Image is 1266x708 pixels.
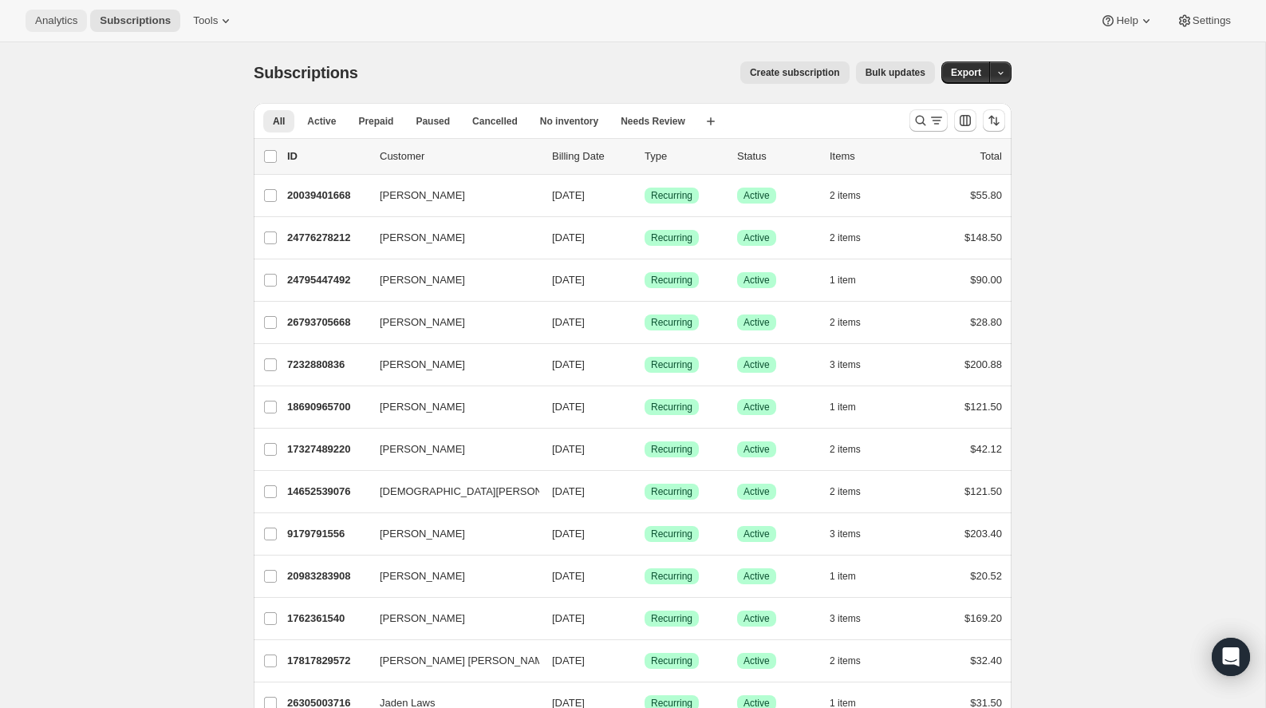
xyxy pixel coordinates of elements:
button: Bulk updates [856,61,935,84]
button: [PERSON_NAME] [370,437,530,462]
span: Paused [416,115,450,128]
span: Recurring [651,655,692,667]
button: [PERSON_NAME] [PERSON_NAME] [370,648,530,674]
span: Recurring [651,231,692,244]
div: 9179791556[PERSON_NAME][DATE]SuccessRecurringSuccessActive3 items$203.40 [287,523,1002,545]
p: 24776278212 [287,230,367,246]
p: 20039401668 [287,188,367,204]
p: 9179791556 [287,526,367,542]
span: Active [743,612,770,625]
p: Status [737,148,817,164]
span: 1 item [830,401,856,413]
p: 20983283908 [287,568,367,584]
p: 24795447492 [287,272,367,288]
span: [DATE] [552,401,585,413]
span: Subscriptions [100,14,171,27]
button: Customize table column order and visibility [954,109,976,132]
button: Create subscription [740,61,850,84]
div: Open Intercom Messenger [1212,638,1250,676]
span: $20.52 [970,570,1002,582]
span: [DATE] [552,274,585,286]
div: 17327489220[PERSON_NAME][DATE]SuccessRecurringSuccessActive2 items$42.12 [287,438,1002,461]
button: [PERSON_NAME] [370,183,530,208]
span: 2 items [830,485,861,498]
div: 18690965700[PERSON_NAME][DATE]SuccessRecurringSuccessActive1 item$121.50 [287,396,1002,418]
div: 7232880836[PERSON_NAME][DATE]SuccessRecurringSuccessActive3 items$200.88 [287,354,1002,376]
span: [DATE] [552,358,585,370]
button: [PERSON_NAME] [370,352,530,378]
span: $200.88 [964,358,1002,370]
span: 2 items [830,189,861,202]
div: 24776278212[PERSON_NAME][DATE]SuccessRecurringSuccessActive2 items$148.50 [287,227,1002,249]
div: 20039401668[PERSON_NAME][DATE]SuccessRecurringSuccessActive2 items$55.80 [287,184,1002,207]
span: Active [743,401,770,413]
span: 3 items [830,612,861,625]
span: Recurring [651,485,692,498]
span: Active [743,485,770,498]
span: $28.80 [970,316,1002,328]
span: [DATE] [552,231,585,243]
span: Recurring [651,358,692,371]
span: Active [743,189,770,202]
button: [DEMOGRAPHIC_DATA][PERSON_NAME] [370,479,530,504]
p: 7232880836 [287,357,367,373]
span: Active [743,443,770,456]
span: [DATE] [552,189,585,201]
span: $55.80 [970,189,1002,201]
span: Active [307,115,336,128]
span: Recurring [651,316,692,329]
p: Customer [380,148,539,164]
span: $203.40 [964,528,1002,540]
button: Analytics [26,10,87,32]
span: [PERSON_NAME] [380,188,465,204]
button: 3 items [830,607,878,630]
button: Sort the results [983,109,1005,132]
span: Recurring [651,401,692,413]
button: Export [941,61,991,84]
span: [PERSON_NAME] [380,399,465,415]
span: $121.50 [964,485,1002,497]
span: [PERSON_NAME] [380,526,465,542]
button: 1 item [830,396,874,418]
span: Settings [1193,14,1231,27]
span: Recurring [651,443,692,456]
span: [PERSON_NAME] [380,357,465,373]
span: [PERSON_NAME] [380,230,465,246]
span: Active [743,358,770,371]
div: 26793705668[PERSON_NAME][DATE]SuccessRecurringSuccessActive2 items$28.80 [287,311,1002,334]
span: All [273,115,285,128]
span: 1 item [830,274,856,287]
div: 24795447492[PERSON_NAME][DATE]SuccessRecurringSuccessActive1 item$90.00 [287,269,1002,291]
span: Active [743,570,770,583]
span: [DATE] [552,316,585,328]
span: 2 items [830,316,861,329]
span: $90.00 [970,274,1002,286]
p: Billing Date [552,148,632,164]
span: [DATE] [552,655,585,666]
span: Subscriptions [254,64,358,81]
button: Settings [1167,10,1240,32]
button: 2 items [830,227,878,249]
p: 18690965700 [287,399,367,415]
button: [PERSON_NAME] [370,606,530,631]
button: 2 items [830,438,878,461]
span: $32.40 [970,655,1002,666]
button: 2 items [830,184,878,207]
span: [DATE] [552,443,585,455]
span: 2 items [830,655,861,667]
span: [PERSON_NAME] [380,568,465,584]
span: [PERSON_NAME] [380,314,465,330]
span: [PERSON_NAME] [PERSON_NAME] [380,653,553,669]
span: No inventory [540,115,598,128]
div: IDCustomerBilling DateTypeStatusItemsTotal [287,148,1002,164]
button: Search and filter results [909,109,948,132]
div: 14652539076[DEMOGRAPHIC_DATA][PERSON_NAME][DATE]SuccessRecurringSuccessActive2 items$121.50 [287,481,1002,503]
span: [DATE] [552,570,585,582]
span: 2 items [830,443,861,456]
span: Recurring [651,528,692,540]
p: ID [287,148,367,164]
span: [DATE] [552,528,585,540]
span: Recurring [651,570,692,583]
span: Active [743,274,770,287]
span: $42.12 [970,443,1002,455]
